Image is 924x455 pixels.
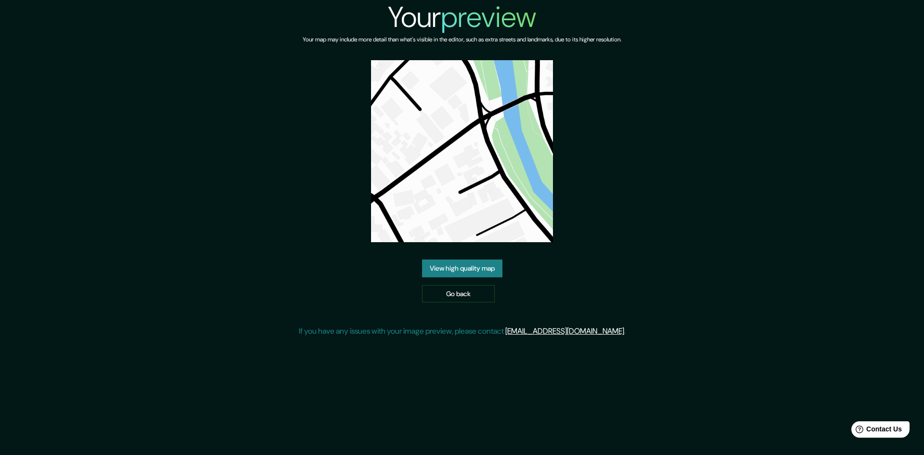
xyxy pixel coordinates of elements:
[838,417,913,444] iframe: Help widget launcher
[303,35,621,45] h6: Your map may include more detail than what's visible in the editor, such as extra streets and lan...
[422,285,495,303] a: Go back
[422,260,502,277] a: View high quality map
[299,325,626,337] p: If you have any issues with your image preview, please contact .
[371,60,553,242] img: created-map-preview
[505,326,624,336] a: [EMAIL_ADDRESS][DOMAIN_NAME]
